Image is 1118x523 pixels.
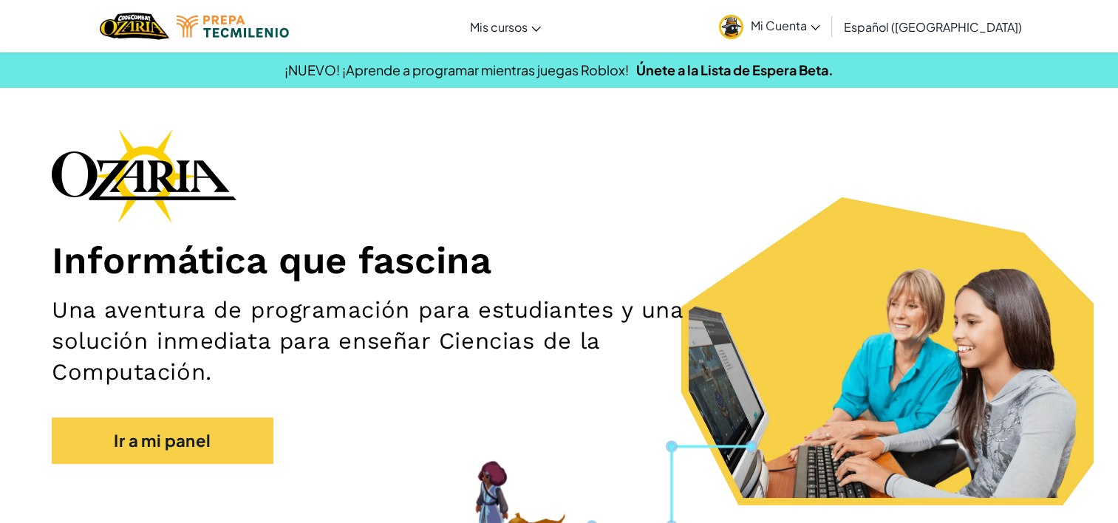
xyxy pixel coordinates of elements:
[52,295,732,388] h2: Una aventura de programación para estudiantes y una solución inmediata para enseñar Ciencias de l...
[52,417,273,464] a: Ir a mi panel
[100,11,168,41] a: Ozaria by CodeCombat logo
[719,15,743,39] img: avatar
[52,238,1066,284] h1: Informática que fascina
[284,61,629,78] span: ¡NUEVO! ¡Aprende a programar mientras juegas Roblox!
[177,16,289,38] img: Tecmilenio logo
[751,18,820,33] span: Mi Cuenta
[844,19,1022,35] span: Español ([GEOGRAPHIC_DATA])
[52,129,236,223] img: Ozaria branding logo
[636,61,834,78] a: Únete a la Lista de Espera Beta.
[836,7,1029,47] a: Español ([GEOGRAPHIC_DATA])
[470,19,528,35] span: Mis cursos
[100,11,168,41] img: Home
[712,3,828,49] a: Mi Cuenta
[463,7,548,47] a: Mis cursos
